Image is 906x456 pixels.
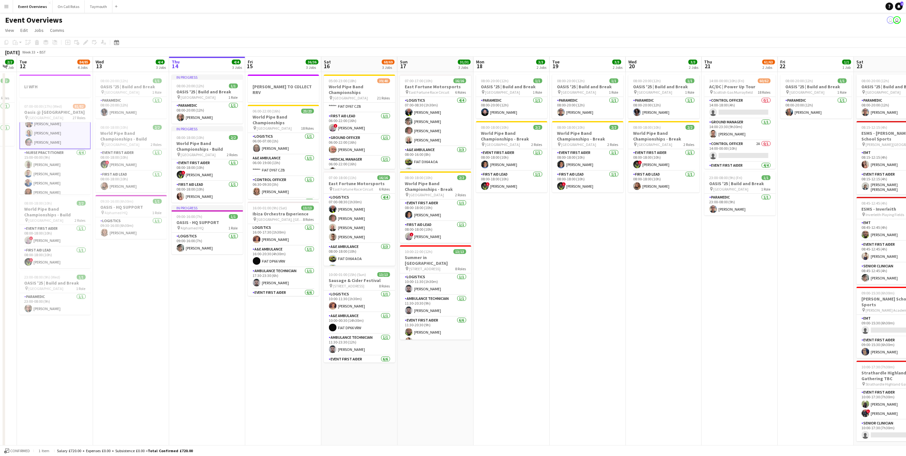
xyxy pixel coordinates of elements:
[324,268,395,363] app-job-card: 10:00-01:00 (15h) (Sun)13/13Sausage & Cider Festival [STREET_ADDRESS]8 RolesLogistics1/110:00-11:...
[248,105,319,199] app-job-card: 06:00-22:00 (16h)23/23World Pipe Band Championships [GEOGRAPHIC_DATA]18 RolesLogistics1/106:00-07...
[476,130,547,142] h3: World Pipe Band Championships - Break
[19,109,91,115] h3: Oasis @ [GEOGRAPHIC_DATA]
[96,121,167,192] div: 08:00-18:00 (10h)2/2World Pipe Band Championships - Build [GEOGRAPHIC_DATA]2 RolesEvent First Aid...
[400,295,471,317] app-card-role: Ambulance Technician1/111:30-20:30 (9h)[PERSON_NAME]
[531,142,542,147] span: 2 Roles
[19,98,91,149] app-card-role: Nurse4/415:00-00:00 (9h)[PERSON_NAME][PERSON_NAME][PERSON_NAME][PERSON_NAME]
[377,78,390,83] span: 39/40
[19,197,91,268] app-job-card: 08:00-18:00 (10h)2/2World Pipe Band Championships - Build [GEOGRAPHIC_DATA]2 RolesEvent First Aid...
[379,284,390,288] span: 8 Roles
[324,356,395,423] app-card-role: Event First Aider6/611:30-23:30 (12h)
[628,149,700,171] app-card-role: Event First Aider1/108:00-18:00 (10h)![PERSON_NAME]
[400,75,471,169] app-job-card: 07:00-17:00 (10h)16/16East Fortune Motorsports East Fortune Race Circuit6 RolesLogistics4/407:00-...
[405,249,433,254] span: 10:00-22:00 (12h)
[476,97,547,119] app-card-role: Paramedic1/108:00-20:00 (12h)[PERSON_NAME]
[47,26,67,34] a: Comms
[181,95,216,100] span: [GEOGRAPHIC_DATA]
[704,181,776,186] h3: OASIS '25 | Build and Break
[29,236,33,240] span: !
[790,90,825,95] span: [GEOGRAPHIC_DATA]
[153,199,162,204] span: 1/1
[172,205,243,254] app-job-card: In progress09:00-16:00 (7h)1/1OASIS - HQ SUPPORT Alphamed HQ1 RoleLogistics1/109:00-16:00 (7h)[PE...
[101,199,134,204] span: 09:30-16:00 (6h30m)
[684,142,695,147] span: 2 Roles
[172,220,243,225] h3: OASIS - HQ SUPPORT
[704,75,776,169] app-job-card: 14:00-00:00 (10h) (Fri)60/62AC/DC | Power Up Tour Scottish Gas Murrayfield18 RolesControl Officer...
[248,155,319,176] app-card-role: A&E Ambulance1/106:00-19:00 (13h)FIAT DY67 CZB
[486,182,490,186] span: !
[400,97,471,146] app-card-role: Logistics4/407:00-08:30 (1h30m)[PERSON_NAME][PERSON_NAME][PERSON_NAME][PERSON_NAME]
[862,291,895,295] span: 09:00-15:30 (6h30m)
[405,78,433,83] span: 07:00-17:00 (10h)
[377,175,390,180] span: 16/16
[96,130,167,142] h3: World Pipe Band Championships - Build
[29,258,33,262] span: !
[248,84,319,95] h3: [PERSON_NAME] TO COLLECT RRV
[177,135,204,140] span: 08:00-18:00 (10h)
[19,271,91,315] div: 23:00-08:00 (9h) (Wed)1/1OASIS '25 | Build and Break [GEOGRAPHIC_DATA]1 RoleParamedic1/123:00-08:...
[377,272,390,277] span: 13/13
[710,175,743,180] span: 23:00-08:00 (9h) (Fri)
[704,84,776,90] h3: AC/DC | Power Up Tour
[686,78,695,83] span: 1/1
[96,195,167,239] app-job-card: 09:30-16:00 (6h30m)1/1OASIS - HQ SUPPORT Alphamed HQ1 RoleLogistics1/109:30-16:00 (6h30m)[PERSON_...
[561,142,596,147] span: [GEOGRAPHIC_DATA]
[400,221,471,243] app-card-role: First Aid Lead1/108:00-18:00 (10h)![PERSON_NAME]
[762,175,771,180] span: 1/1
[761,187,771,192] span: 1 Role
[710,78,745,83] span: 14:00-00:00 (10h) (Fri)
[552,97,624,119] app-card-role: Paramedic1/108:00-20:00 (12h)[PERSON_NAME]
[324,243,395,283] app-card-role: A&E Ambulance3/308:00-18:00 (10h)FIAT DX64 AOAFIAT DX65 AAK
[476,121,547,192] app-job-card: 08:00-18:00 (10h)2/2World Pipe Band Championships - Break [GEOGRAPHIC_DATA]2 RolesEvent First Aid...
[628,130,700,142] h3: World Pipe Band Championships - Break
[324,171,395,266] app-job-card: 07:00-18:00 (11h)16/16East Fortune Motorsports East Fortune Race Circuit6 RolesLogistics4/407:00-...
[73,104,86,109] span: 81/82
[229,83,238,88] span: 1/1
[758,90,771,95] span: 18 Roles
[476,171,547,192] app-card-role: First Aid Lead1/108:00-18:00 (10h)![PERSON_NAME]
[19,100,91,194] app-job-card: 07:00-00:00 (17h) (Wed)81/82Oasis @ [GEOGRAPHIC_DATA] [GEOGRAPHIC_DATA]27 RolesNurse4/415:00-00:0...
[19,225,91,247] app-card-role: Event First Aider1/108:00-18:00 (10h)![PERSON_NAME]
[25,201,52,206] span: 08:00-18:00 (10h)
[455,266,466,271] span: 8 Roles
[334,124,338,128] span: !
[257,217,303,222] span: [GEOGRAPHIC_DATA], [GEOGRAPHIC_DATA]
[400,245,471,340] app-job-card: 10:00-22:00 (12h)13/13Summer in [GEOGRAPHIC_DATA] [STREET_ADDRESS]8 RolesLogistics1/110:00-11:30 ...
[704,119,776,140] app-card-role: Ground Manager1/114:00-23:30 (9h30m)[PERSON_NAME]
[409,90,450,95] span: East Fortune Race Circuit
[379,187,390,192] span: 6 Roles
[400,181,471,192] h3: World Pipe Band Championships - Break
[105,210,128,215] span: Alphamed HQ
[557,125,585,130] span: 08:00-18:00 (10h)
[610,78,618,83] span: 1/1
[704,140,776,162] app-card-role: Control Officer2A0/114:00-00:00 (10h)
[324,194,395,243] app-card-role: Logistics4/407:00-08:30 (1h30m)[PERSON_NAME][PERSON_NAME][PERSON_NAME][PERSON_NAME]
[628,171,700,192] app-card-role: First Aid Lead1/108:00-18:00 (10h)[PERSON_NAME]
[34,27,44,33] span: Jobs
[248,75,319,102] app-job-card: [PERSON_NAME] TO COLLECT RRV
[18,26,30,34] a: Edit
[786,78,813,83] span: 08:00-20:00 (12h)
[20,27,28,33] span: Edit
[257,126,292,131] span: [GEOGRAPHIC_DATA]
[172,126,243,131] div: In progress
[324,291,395,312] app-card-role: Logistics1/110:00-11:30 (1h30m)[PERSON_NAME]
[172,89,243,95] h3: OASIS '25 | Build and Break
[714,90,753,95] span: Scottish Gas Murrayfield
[400,199,471,221] app-card-role: Event First Aider1/108:00-18:00 (10h)[PERSON_NAME]
[901,2,903,6] span: 1
[862,201,888,206] span: 08:45-12:45 (4h)
[552,121,624,192] app-job-card: 08:00-18:00 (10h)2/2World Pipe Band Championships - Break [GEOGRAPHIC_DATA]2 RolesEvent First Aid...
[704,162,776,211] app-card-role: Event First Aider4/414:00-00:00 (10h)
[19,75,91,98] app-job-card: LI WFH
[628,75,700,119] app-job-card: 08:00-20:00 (12h)1/1OASIS '25 | Build and Break [GEOGRAPHIC_DATA]1 RoleParamedic1/108:00-20:00 (1...
[32,26,46,34] a: Jobs
[181,226,204,230] span: Alphamed HQ
[685,90,695,95] span: 1 Role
